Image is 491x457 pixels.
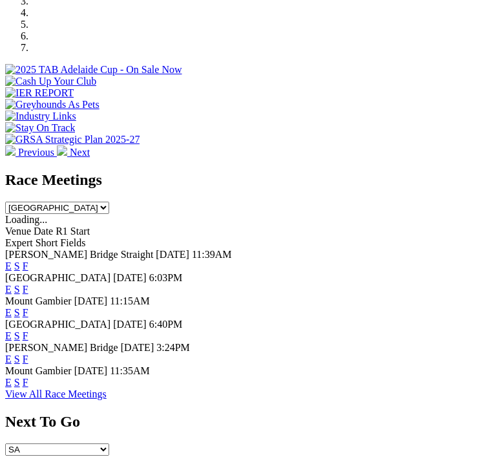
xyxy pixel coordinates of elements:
[156,249,189,260] span: [DATE]
[5,319,110,330] span: [GEOGRAPHIC_DATA]
[5,237,33,248] span: Expert
[110,295,150,306] span: 11:15AM
[5,226,31,237] span: Venue
[192,249,232,260] span: 11:39AM
[5,377,12,388] a: E
[23,260,28,271] a: F
[5,147,57,158] a: Previous
[149,272,183,283] span: 6:03PM
[5,64,182,76] img: 2025 TAB Adelaide Cup - On Sale Now
[5,111,76,122] img: Industry Links
[14,354,20,365] a: S
[23,377,28,388] a: F
[5,388,107,399] a: View All Race Meetings
[70,147,90,158] span: Next
[57,145,67,156] img: chevron-right-pager-white.svg
[149,319,183,330] span: 6:40PM
[5,76,96,87] img: Cash Up Your Club
[14,330,20,341] a: S
[5,260,12,271] a: E
[18,147,54,158] span: Previous
[5,87,74,99] img: IER REPORT
[74,295,108,306] span: [DATE]
[14,284,20,295] a: S
[23,354,28,365] a: F
[113,272,147,283] span: [DATE]
[110,365,150,376] span: 11:35AM
[5,413,486,430] h2: Next To Go
[60,237,85,248] span: Fields
[113,319,147,330] span: [DATE]
[5,365,72,376] span: Mount Gambier
[23,284,28,295] a: F
[5,307,12,318] a: E
[56,226,90,237] span: R1 Start
[57,147,90,158] a: Next
[5,284,12,295] a: E
[14,260,20,271] a: S
[36,237,58,248] span: Short
[5,214,47,225] span: Loading...
[23,307,28,318] a: F
[34,226,53,237] span: Date
[5,330,12,341] a: E
[23,330,28,341] a: F
[14,307,20,318] a: S
[5,122,75,134] img: Stay On Track
[5,249,153,260] span: [PERSON_NAME] Bridge Straight
[121,342,154,353] span: [DATE]
[5,295,72,306] span: Mount Gambier
[156,342,190,353] span: 3:24PM
[5,145,16,156] img: chevron-left-pager-white.svg
[5,342,118,353] span: [PERSON_NAME] Bridge
[5,171,486,189] h2: Race Meetings
[5,134,140,145] img: GRSA Strategic Plan 2025-27
[74,365,108,376] span: [DATE]
[5,354,12,365] a: E
[5,99,99,111] img: Greyhounds As Pets
[14,377,20,388] a: S
[5,272,110,283] span: [GEOGRAPHIC_DATA]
